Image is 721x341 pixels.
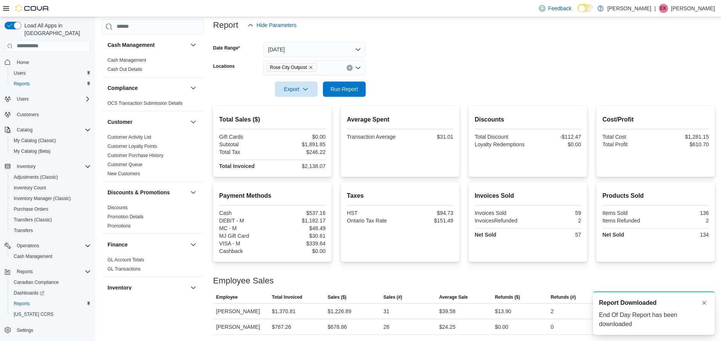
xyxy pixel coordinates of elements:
span: Export [279,82,313,97]
span: Catalog [17,127,32,133]
div: -$112.47 [529,134,581,140]
p: | [654,4,656,13]
span: Canadian Compliance [11,278,91,287]
button: Inventory [14,162,39,171]
div: $0.00 [495,322,508,331]
span: Cash Management [108,57,146,63]
button: Customer [189,117,198,126]
span: Adjustments (Classic) [14,174,58,180]
div: $767.26 [272,322,291,331]
span: Report Downloaded [599,298,657,307]
div: Total Cost [602,134,654,140]
a: OCS Transaction Submission Details [108,101,183,106]
span: Transfers [11,226,91,235]
a: Inventory Manager (Classic) [11,194,74,203]
button: Customers [2,109,94,120]
div: MC - M [219,225,271,231]
h3: Cash Management [108,41,155,49]
span: Customer Activity List [108,134,151,140]
span: Hide Parameters [257,21,297,29]
button: Inventory [2,161,94,172]
span: My Catalog (Classic) [14,138,56,144]
div: Items Refunded [602,218,654,224]
span: Sales (#) [383,294,402,300]
button: Inventory [108,284,187,291]
button: My Catalog (Classic) [8,135,94,146]
button: Finance [108,241,187,248]
span: Users [17,96,29,102]
div: Discounts & Promotions [101,203,204,234]
div: [PERSON_NAME] [213,319,269,335]
a: Home [14,58,32,67]
span: My Catalog (Beta) [14,148,51,154]
span: Operations [14,241,91,250]
a: GL Account Totals [108,257,144,263]
h3: Finance [108,241,128,248]
span: Users [14,70,26,76]
a: Feedback [536,1,575,16]
div: 59 [529,210,581,216]
div: Total Discount [475,134,527,140]
div: Invoices Sold [475,210,527,216]
div: HST [347,210,399,216]
span: Customer Purchase History [108,152,164,158]
div: $30.61 [274,233,326,239]
button: Hide Parameters [244,18,300,33]
button: Compliance [189,83,198,93]
a: Adjustments (Classic) [11,173,61,182]
span: Operations [17,243,39,249]
div: $2,138.07 [274,163,326,169]
div: Gift Cards [219,134,271,140]
span: New Customers [108,171,140,177]
button: Operations [2,240,94,251]
a: Promotion Details [108,214,144,219]
div: Cash [219,210,271,216]
span: Cash Out Details [108,66,142,72]
span: Inventory Count [14,185,46,191]
div: VISA - M [219,240,271,247]
span: Canadian Compliance [14,279,59,285]
div: Subtotal [219,141,271,147]
span: Inventory Manager (Classic) [14,195,71,202]
button: Discounts & Promotions [189,188,198,197]
button: Reports [14,267,36,276]
h2: Payment Methods [219,191,326,200]
a: Dashboards [8,288,94,298]
button: Finance [189,240,198,249]
span: Cash Management [11,252,91,261]
strong: Total Invoiced [219,163,255,169]
button: Adjustments (Classic) [8,172,94,183]
a: My Catalog (Classic) [11,136,59,145]
span: Users [11,69,91,78]
a: Cash Out Details [108,67,142,72]
button: Dismiss toast [700,298,709,307]
div: Finance [101,255,204,277]
button: Compliance [108,84,187,92]
div: Emily Korody [659,4,668,13]
h3: Employee Sales [213,276,274,285]
span: Average Sale [439,294,468,300]
div: InvoicesRefunded [475,218,527,224]
span: Customers [17,112,39,118]
button: Discounts & Promotions [108,189,187,196]
button: Catalog [14,125,35,134]
label: Locations [213,63,235,69]
span: Inventory [17,163,35,170]
span: My Catalog (Classic) [11,136,91,145]
button: Transfers (Classic) [8,215,94,225]
span: Washington CCRS [11,310,91,319]
button: Remove Rose City Outpost from selection in this group [308,65,313,70]
button: Canadian Compliance [8,277,94,288]
span: Rose City Outpost [270,64,307,71]
h3: Report [213,21,238,30]
h2: Total Sales ($) [219,115,326,124]
div: 2 [529,218,581,224]
button: Transfers [8,225,94,236]
span: Reports [11,79,91,88]
h2: Discounts [475,115,581,124]
button: Users [14,94,32,104]
button: Inventory [189,283,198,292]
p: [PERSON_NAME] [607,4,651,13]
div: $1,182.17 [274,218,326,224]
